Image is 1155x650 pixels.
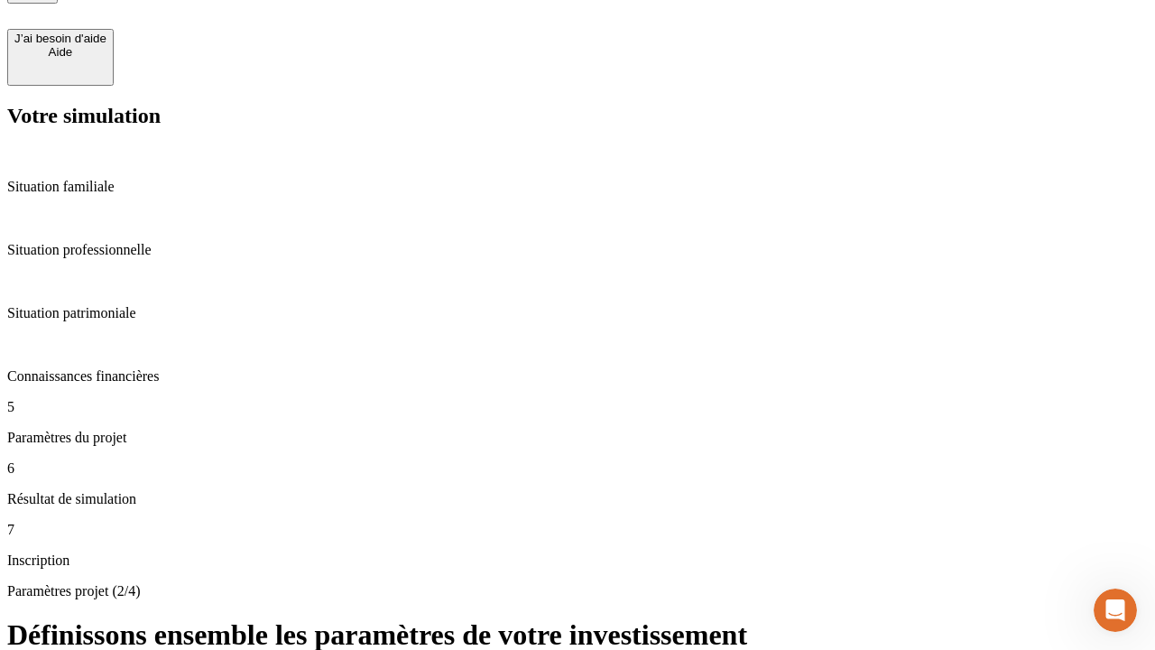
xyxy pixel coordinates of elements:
p: Situation patrimoniale [7,305,1148,321]
iframe: Intercom live chat [1094,589,1137,632]
p: Paramètres projet (2/4) [7,583,1148,599]
p: Connaissances financières [7,368,1148,385]
div: Aide [14,45,106,59]
div: J’ai besoin d'aide [14,32,106,45]
h2: Votre simulation [7,104,1148,128]
p: Résultat de simulation [7,491,1148,507]
p: Situation familiale [7,179,1148,195]
p: 5 [7,399,1148,415]
p: 6 [7,460,1148,477]
p: 7 [7,522,1148,538]
p: Inscription [7,552,1148,569]
p: Situation professionnelle [7,242,1148,258]
p: Paramètres du projet [7,430,1148,446]
button: J’ai besoin d'aideAide [7,29,114,86]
